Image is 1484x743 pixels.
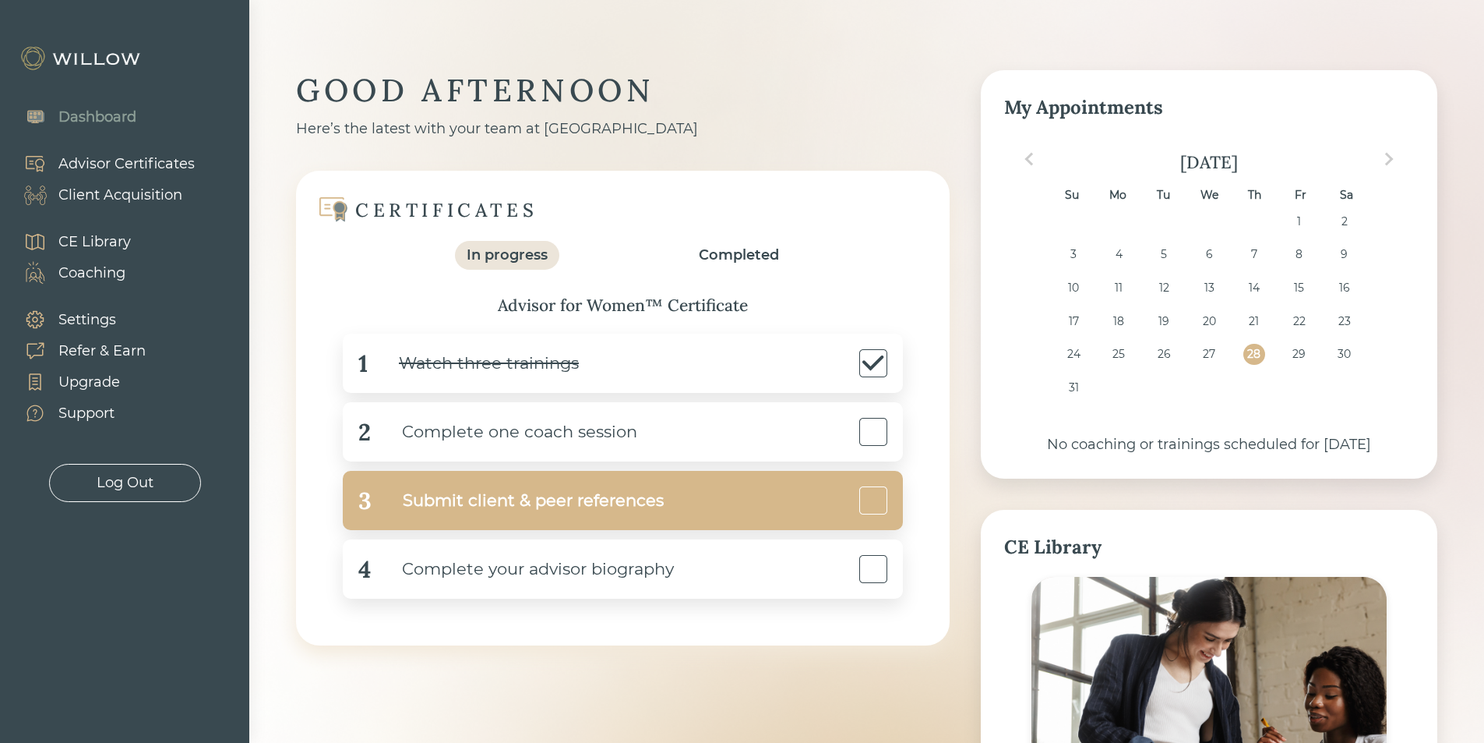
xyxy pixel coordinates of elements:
[1243,344,1264,365] div: Choose Thursday, August 28th, 2025
[358,552,371,587] div: 4
[1334,244,1355,265] div: Choose Saturday, August 9th, 2025
[8,148,195,179] a: Advisor Certificates
[1063,278,1084,299] div: Choose Sunday, August 10th, 2025
[1063,244,1084,265] div: Choose Sunday, August 3rd, 2025
[1004,434,1414,455] div: No coaching or trainings scheduled for [DATE]
[1336,185,1357,206] div: Sa
[1004,151,1414,173] div: [DATE]
[8,179,195,211] a: Client Acquisition
[1288,244,1310,265] div: Choose Friday, August 8th, 2025
[58,232,131,253] div: CE Library
[8,257,131,288] a: Coaching
[58,403,115,424] div: Support
[1107,185,1128,206] div: Mo
[58,372,120,393] div: Upgrade
[1198,311,1219,332] div: Choose Wednesday, August 20th, 2025
[1244,185,1265,206] div: Th
[58,310,116,331] div: Settings
[1153,278,1174,299] div: Choose Tuesday, August 12th, 2025
[1004,94,1414,122] div: My Appointments
[8,101,136,133] a: Dashboard
[1017,147,1042,172] button: Previous Month
[296,119,950,140] div: Here’s the latest with your team at [GEOGRAPHIC_DATA]
[1288,344,1310,365] div: Choose Friday, August 29th, 2025
[1288,278,1310,299] div: Choose Friday, August 15th, 2025
[1153,311,1174,332] div: Choose Tuesday, August 19th, 2025
[1288,311,1310,332] div: Choose Friday, August 22nd, 2025
[1198,278,1219,299] div: Choose Wednesday, August 13th, 2025
[1198,185,1219,206] div: We
[58,263,125,284] div: Coaching
[1334,344,1355,365] div: Choose Saturday, August 30th, 2025
[327,293,918,318] div: Advisor for Women™ Certificate
[58,154,195,175] div: Advisor Certificates
[1288,211,1310,232] div: Choose Friday, August 1st, 2025
[372,483,664,518] div: Submit client & peer references
[358,415,371,450] div: 2
[1108,244,1129,265] div: Choose Monday, August 4th, 2025
[8,366,146,398] a: Upgrade
[467,245,548,266] div: In progress
[1004,533,1414,561] div: CE Library
[1108,278,1129,299] div: Choose Monday, August 11th, 2025
[296,70,950,111] div: GOOD AFTERNOON
[1198,344,1219,365] div: Choose Wednesday, August 27th, 2025
[1243,311,1264,332] div: Choose Thursday, August 21st, 2025
[58,107,136,128] div: Dashboard
[1334,311,1355,332] div: Choose Saturday, August 23rd, 2025
[1153,244,1174,265] div: Choose Tuesday, August 5th, 2025
[8,335,146,366] a: Refer & Earn
[1198,244,1219,265] div: Choose Wednesday, August 6th, 2025
[371,415,637,450] div: Complete one coach session
[19,46,144,71] img: Willow
[1108,344,1129,365] div: Choose Monday, August 25th, 2025
[58,185,182,206] div: Client Acquisition
[97,472,153,494] div: Log Out
[1108,311,1129,332] div: Choose Monday, August 18th, 2025
[368,346,579,381] div: Watch three trainings
[358,346,368,381] div: 1
[1063,311,1084,332] div: Choose Sunday, August 17th, 2025
[1334,278,1355,299] div: Choose Saturday, August 16th, 2025
[355,198,538,222] div: CERTIFICATES
[1153,344,1174,365] div: Choose Tuesday, August 26th, 2025
[699,245,779,266] div: Completed
[8,226,131,257] a: CE Library
[1376,147,1401,172] button: Next Month
[1061,185,1082,206] div: Su
[1009,211,1408,411] div: month 2025-08
[1063,344,1084,365] div: Choose Sunday, August 24th, 2025
[1334,211,1355,232] div: Choose Saturday, August 2nd, 2025
[1153,185,1174,206] div: Tu
[1063,377,1084,398] div: Choose Sunday, August 31st, 2025
[1243,278,1264,299] div: Choose Thursday, August 14th, 2025
[1243,244,1264,265] div: Choose Thursday, August 7th, 2025
[371,552,674,587] div: Complete your advisor biography
[58,341,146,362] div: Refer & Earn
[8,304,146,335] a: Settings
[1290,185,1311,206] div: Fr
[358,483,372,518] div: 3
